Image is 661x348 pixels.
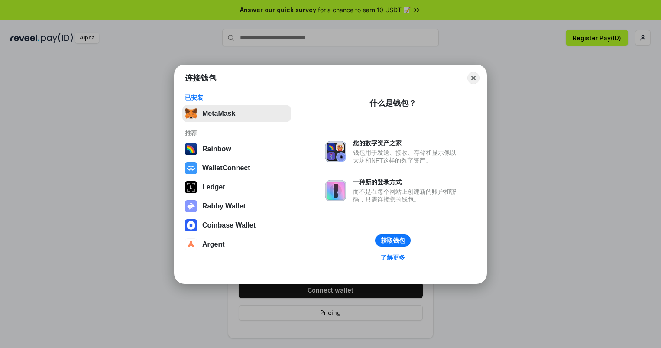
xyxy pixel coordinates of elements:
button: MetaMask [182,105,291,122]
button: Argent [182,236,291,253]
img: svg+xml,%3Csvg%20width%3D%2228%22%20height%3D%2228%22%20viewBox%3D%220%200%2028%2028%22%20fill%3D... [185,219,197,231]
img: svg+xml,%3Csvg%20width%3D%22120%22%20height%3D%22120%22%20viewBox%3D%220%200%20120%20120%22%20fil... [185,143,197,155]
button: WalletConnect [182,159,291,177]
div: 一种新的登录方式 [353,178,460,186]
div: 推荐 [185,129,288,137]
img: svg+xml,%3Csvg%20xmlns%3D%22http%3A%2F%2Fwww.w3.org%2F2000%2Fsvg%22%20fill%3D%22none%22%20viewBox... [185,200,197,212]
button: Ledger [182,179,291,196]
div: Argent [202,241,225,248]
a: 了解更多 [376,252,410,263]
img: svg+xml,%3Csvg%20xmlns%3D%22http%3A%2F%2Fwww.w3.org%2F2000%2Fsvg%22%20fill%3D%22none%22%20viewBox... [325,180,346,201]
div: 了解更多 [381,254,405,261]
div: 什么是钱包？ [369,98,416,108]
div: 已安装 [185,94,288,101]
img: svg+xml,%3Csvg%20width%3D%2228%22%20height%3D%2228%22%20viewBox%3D%220%200%2028%2028%22%20fill%3D... [185,238,197,250]
div: Rabby Wallet [202,202,246,210]
button: Rabby Wallet [182,198,291,215]
div: 获取钱包 [381,237,405,244]
img: svg+xml,%3Csvg%20xmlns%3D%22http%3A%2F%2Fwww.w3.org%2F2000%2Fsvg%22%20fill%3D%22none%22%20viewBox... [325,141,346,162]
img: svg+xml,%3Csvg%20width%3D%2228%22%20height%3D%2228%22%20viewBox%3D%220%200%2028%2028%22%20fill%3D... [185,162,197,174]
button: Close [467,72,480,84]
div: Rainbow [202,145,231,153]
div: 钱包用于发送、接收、存储和显示像以太坊和NFT这样的数字资产。 [353,149,460,164]
img: svg+xml,%3Csvg%20fill%3D%22none%22%20height%3D%2233%22%20viewBox%3D%220%200%2035%2033%22%20width%... [185,107,197,120]
h1: 连接钱包 [185,73,216,83]
button: Rainbow [182,140,291,158]
div: Ledger [202,183,225,191]
img: svg+xml,%3Csvg%20xmlns%3D%22http%3A%2F%2Fwww.w3.org%2F2000%2Fsvg%22%20width%3D%2228%22%20height%3... [185,181,197,193]
button: 获取钱包 [375,234,411,247]
div: WalletConnect [202,164,250,172]
div: 您的数字资产之家 [353,139,460,147]
div: MetaMask [202,110,235,117]
button: Coinbase Wallet [182,217,291,234]
div: 而不是在每个网站上创建新的账户和密码，只需连接您的钱包。 [353,188,460,203]
div: Coinbase Wallet [202,221,256,229]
